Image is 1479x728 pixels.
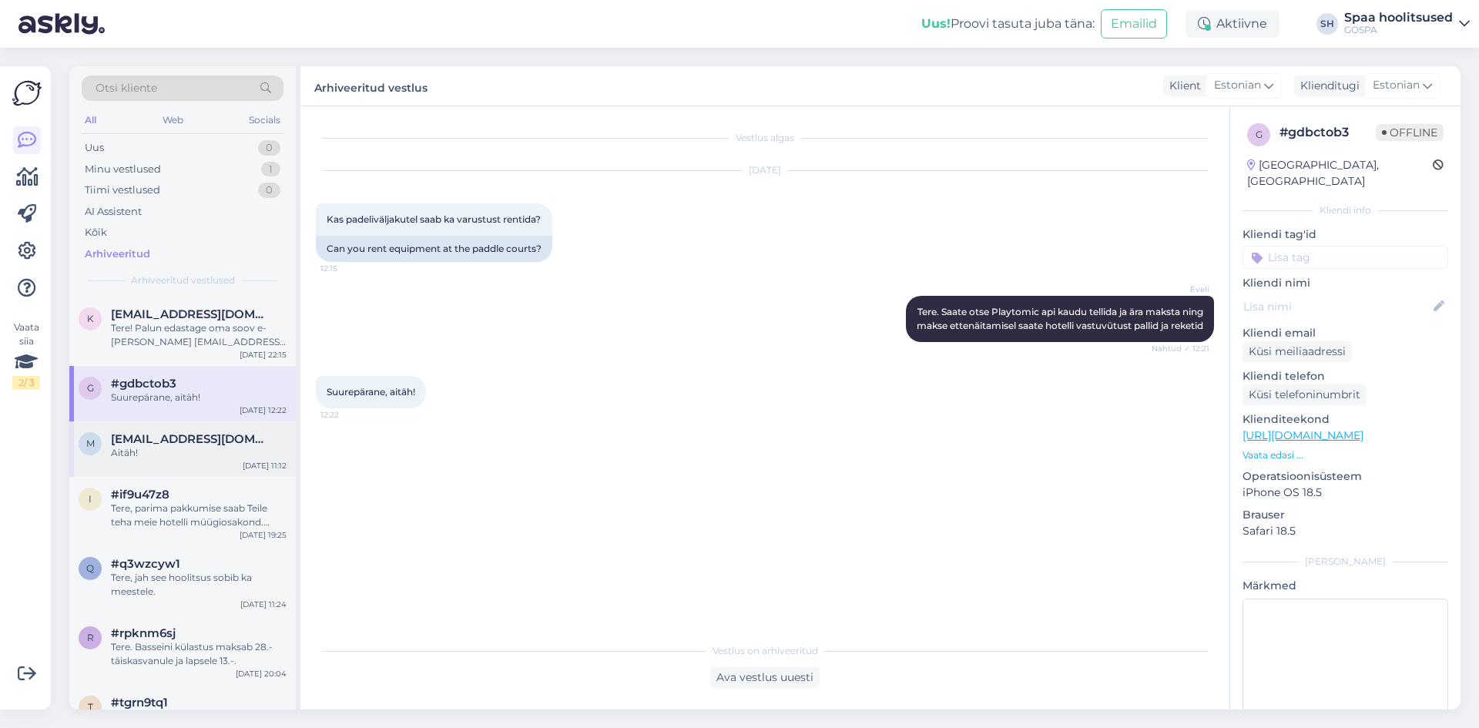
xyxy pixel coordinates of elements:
[1243,468,1448,485] p: Operatsioonisüsteem
[96,80,157,96] span: Otsi kliente
[1243,485,1448,501] p: iPhone OS 18.5
[111,432,271,446] span: msullakatko@gmail.com
[320,409,378,421] span: 12:22
[316,163,1214,177] div: [DATE]
[261,162,280,177] div: 1
[258,140,280,156] div: 0
[1316,13,1338,35] div: SH
[921,15,1095,33] div: Proovi tasuta juba täna:
[240,529,287,541] div: [DATE] 19:25
[236,668,287,679] div: [DATE] 20:04
[1243,411,1448,428] p: Klienditeekond
[87,632,94,643] span: r
[921,16,951,31] b: Uus!
[240,599,287,610] div: [DATE] 11:24
[88,701,93,713] span: t
[1294,78,1360,94] div: Klienditugi
[1243,507,1448,523] p: Brauser
[1344,12,1470,36] a: Spaa hoolitsusedGOSPA
[1243,578,1448,594] p: Märkmed
[1186,10,1279,38] div: Aktiivne
[111,502,287,529] div: Tere, parima pakkumise saab Teile teha meie hotelli müügiosakond. Palun kirjutage meie müügiosako...
[111,446,287,460] div: Aitäh!
[917,306,1206,331] span: Tere. Saate otse Playtomic api kaudu tellida ja ära maksta ning makse ettenäitamisel saate hotell...
[1243,341,1352,362] div: Küsi meiliaadressi
[314,75,428,96] label: Arhiveeritud vestlus
[111,391,287,404] div: Suurepärane, aitäh!
[327,213,541,225] span: Kas padeliväljakutel saab ka varustust rentida?
[243,460,287,471] div: [DATE] 11:12
[111,640,287,668] div: Tere. Basseini külastus maksab 28.- täiskasvanule ja lapsele 13.-.
[1247,157,1433,190] div: [GEOGRAPHIC_DATA], [GEOGRAPHIC_DATA]
[1243,555,1448,569] div: [PERSON_NAME]
[713,644,818,658] span: Vestlus on arhiveeritud
[1243,523,1448,539] p: Safari 18.5
[1344,24,1453,36] div: GOSPA
[111,696,168,710] span: #tgrn9tq1
[1101,9,1167,39] button: Emailid
[111,321,287,349] div: Tere! Palun edastage oma soov e-[PERSON_NAME] [EMAIL_ADDRESS][DOMAIN_NAME].
[258,183,280,198] div: 0
[1152,283,1209,295] span: Eveli
[159,110,186,130] div: Web
[12,376,40,390] div: 2 / 3
[87,382,94,394] span: g
[111,488,169,502] span: #if9u47z8
[710,667,820,688] div: Ava vestlus uuesti
[1152,343,1209,354] span: Nähtud ✓ 12:21
[111,557,180,571] span: #q3wzcyw1
[87,313,94,324] span: k
[1243,428,1363,442] a: [URL][DOMAIN_NAME]
[246,110,283,130] div: Socials
[1243,298,1430,315] input: Lisa nimi
[85,204,142,220] div: AI Assistent
[1214,77,1261,94] span: Estonian
[12,79,42,108] img: Askly Logo
[12,320,40,390] div: Vaata siia
[1243,246,1448,269] input: Lisa tag
[86,438,95,449] span: m
[1243,384,1367,405] div: Küsi telefoninumbrit
[1344,12,1453,24] div: Spaa hoolitsused
[86,562,94,574] span: q
[111,377,176,391] span: #gdbctob3
[316,131,1214,145] div: Vestlus algas
[82,110,99,130] div: All
[1243,368,1448,384] p: Kliendi telefon
[320,263,378,274] span: 12:15
[1376,124,1444,141] span: Offline
[1279,123,1376,142] div: # gdbctob3
[85,247,150,262] div: Arhiveeritud
[1163,78,1201,94] div: Klient
[1256,129,1263,140] span: g
[240,349,287,361] div: [DATE] 22:15
[1243,325,1448,341] p: Kliendi email
[85,225,107,240] div: Kõik
[89,493,92,505] span: i
[1243,226,1448,243] p: Kliendi tag'id
[111,307,271,321] span: kati@aeternum.ee
[1243,203,1448,217] div: Kliendi info
[111,626,176,640] span: #rpknm6sj
[85,140,104,156] div: Uus
[111,571,287,599] div: Tere, jah see hoolitsus sobib ka meestele.
[316,236,552,262] div: Can you rent equipment at the paddle courts?
[327,386,415,398] span: Suurepärane, aitäh!
[1373,77,1420,94] span: Estonian
[85,183,160,198] div: Tiimi vestlused
[1243,448,1448,462] p: Vaata edasi ...
[1243,275,1448,291] p: Kliendi nimi
[240,404,287,416] div: [DATE] 12:22
[131,273,235,287] span: Arhiveeritud vestlused
[85,162,161,177] div: Minu vestlused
